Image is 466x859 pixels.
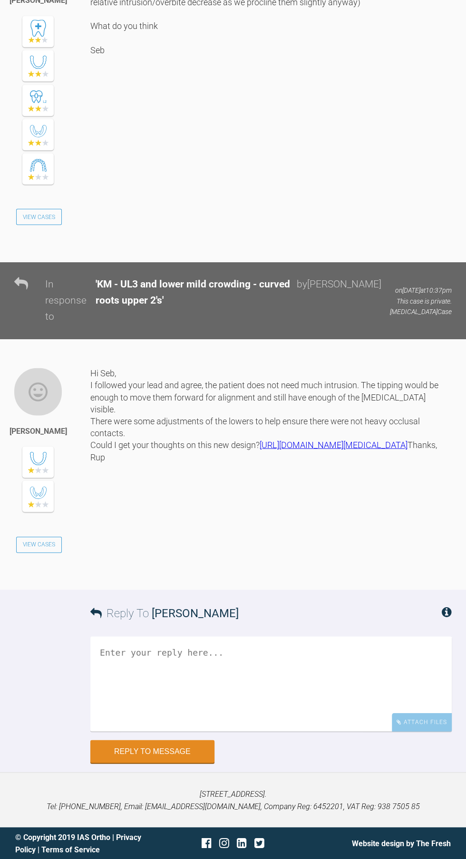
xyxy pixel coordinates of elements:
p: [MEDICAL_DATA] Case [390,306,452,316]
p: on [DATE] at 10:37pm [390,285,452,295]
img: Rupinder Bhambra [13,367,63,416]
div: Attach Files [392,713,452,731]
div: by [PERSON_NAME] [297,276,381,324]
p: This case is private. [390,296,452,306]
span: [PERSON_NAME] [152,606,239,620]
a: Website design by The Fresh [352,839,451,848]
a: View Cases [16,536,62,553]
a: View Cases [16,209,62,225]
button: Reply to Message [90,740,214,763]
a: [URL][DOMAIN_NAME][MEDICAL_DATA] [260,439,408,449]
div: ' KM - UL3 and lower mild crowding - curved roots upper 2's ' [96,276,294,324]
div: In response to [45,276,93,324]
div: © Copyright 2019 IAS Ortho | | [15,831,160,855]
h3: Reply To [90,604,239,622]
p: [STREET_ADDRESS]. Tel: [PHONE_NUMBER], Email: [EMAIL_ADDRESS][DOMAIN_NAME], Company Reg: 6452201,... [15,788,451,812]
div: Hi Seb, I followed your lead and agree, the patient does not need much intrusion. The tipping wou... [90,367,452,575]
a: Privacy Policy [15,832,141,854]
a: Terms of Service [41,845,100,854]
div: [PERSON_NAME] [10,425,67,437]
